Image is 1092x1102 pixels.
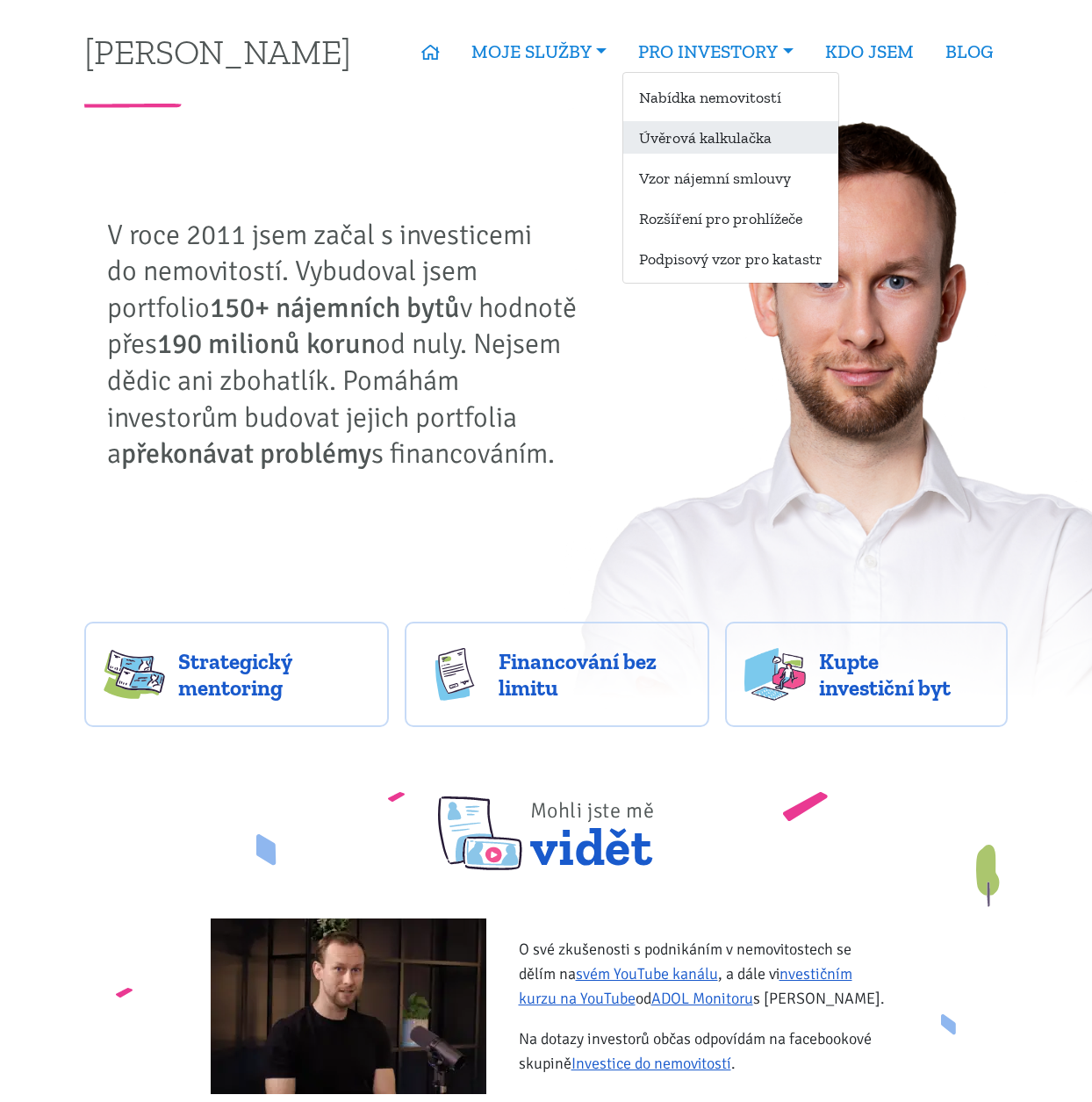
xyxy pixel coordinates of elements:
[623,121,838,154] a: Úvěrová kalkulačka
[744,648,806,701] img: flats
[819,648,989,701] span: Kupte investiční byt
[210,291,460,325] strong: 150+ nájemních bytů
[456,32,622,72] a: MOJE SLUŽBY
[405,622,709,727] a: Financování bez limitu
[121,436,371,471] strong: překonávat problémy
[930,32,1009,72] a: BLOG
[725,622,1009,727] a: Kupte investiční byt
[809,32,930,72] a: KDO JSEM
[623,202,838,234] a: Rozšíření pro prohlížeče
[107,217,590,472] p: V roce 2011 jsem začal s investicemi do nemovitostí. Vybudoval jsem portfolio v hodnotě přes od n...
[424,648,485,701] img: finance
[576,964,718,983] a: svém YouTube kanálu
[104,648,165,701] img: strategy
[571,1054,731,1073] a: Investice do nemovitostí
[519,1026,890,1076] p: Na dotazy investorů občas odpovídám na facebookové skupině .
[84,622,389,727] a: Strategický mentoring
[519,937,890,1011] p: O své zkušenosti s podnikáním v nemovitostech se dělím na , a dále v od s [PERSON_NAME].
[623,162,838,194] a: Vzor nájemní smlouvy
[622,32,808,72] a: PRO INVESTORY
[157,327,376,361] strong: 190 milionů korun
[651,989,753,1008] a: ADOL Monitoru
[178,648,370,701] span: Strategický mentoring
[530,775,655,870] span: vidět
[499,648,690,701] span: Financování bez limitu
[623,81,838,113] a: Nabídka nemovitostí
[530,797,655,824] span: Mohli jste mě
[623,242,838,275] a: Podpisový vzor pro katastr
[84,34,351,68] a: [PERSON_NAME]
